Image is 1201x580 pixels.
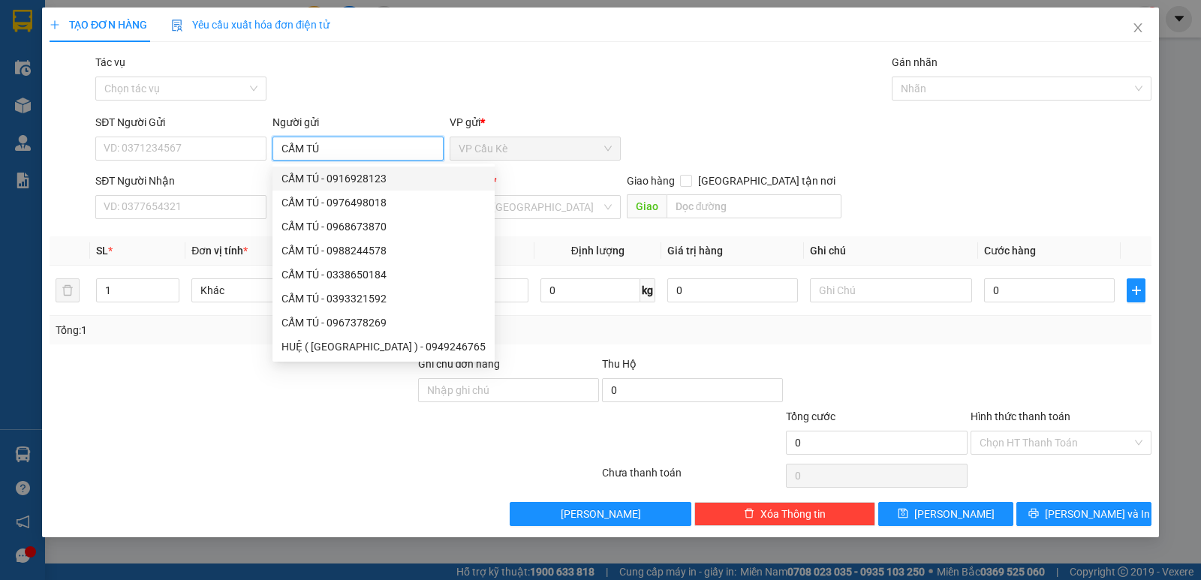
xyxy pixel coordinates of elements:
div: HUỆ ( CẨM TÚ ) - 0949246765 [272,335,495,359]
p: GỬI: [6,29,219,44]
span: VP Cầu Kè - [31,29,94,44]
span: SL [96,245,108,257]
button: [PERSON_NAME] [510,502,691,526]
span: GIAO: [6,83,36,98]
input: Dọc đường [667,194,842,218]
span: Định lượng [571,245,625,257]
p: NHẬN: [6,50,219,65]
div: CẨM TÚ - 0338650184 [281,266,486,283]
span: NHƯ HUỲNH [87,67,157,81]
div: CẨM TÚ - 0338650184 [272,263,495,287]
span: Thu Hộ [602,358,637,370]
th: Ghi chú [804,236,978,266]
label: Hình thức thanh toán [971,410,1070,422]
span: 0 [67,104,75,120]
button: Close [1117,8,1159,50]
span: TẠO ĐƠN HÀNG [50,19,147,31]
button: plus [1127,278,1145,302]
button: deleteXóa Thông tin [694,502,875,526]
span: plus [1127,284,1145,296]
span: Giao [627,194,667,218]
div: CẨM TÚ - 0976498018 [281,194,486,211]
label: Ghi chú đơn hàng [418,358,501,370]
span: kg [640,278,655,302]
div: CẨM TÚ - 0988244578 [281,242,486,259]
div: CẨM TÚ - 0393321592 [281,290,486,307]
span: [PERSON_NAME] [914,506,995,522]
span: Yêu cầu xuất hóa đơn điện tử [171,19,330,31]
img: icon [171,20,183,32]
span: close [1132,22,1144,34]
span: Khác [200,279,345,302]
span: plus [50,20,60,30]
span: delete [744,508,754,520]
span: VP Tiểu Cần [42,50,108,65]
label: Gán nhãn [892,56,938,68]
div: CẨM TÚ - 0916928123 [272,167,495,191]
span: printer [1028,508,1039,520]
div: SĐT Người Nhận [95,173,266,189]
div: CẨM TÚ - 0967378269 [281,314,486,331]
div: HUỆ ( [GEOGRAPHIC_DATA] ) - 0949246765 [281,338,486,355]
div: Chưa thanh toán [600,464,784,491]
span: Xóa Thông tin [760,506,826,522]
strong: BIÊN NHẬN GỬI HÀNG [50,8,174,23]
button: printer[PERSON_NAME] và In [1016,502,1151,526]
span: Giá trị hàng [667,245,723,257]
span: [PERSON_NAME] và In [1045,506,1150,522]
div: CẨM TÚ - 0968673870 [272,215,495,239]
button: delete [56,278,80,302]
div: VP gửi [450,114,621,131]
span: save [898,508,908,520]
input: Ghi chú đơn hàng [418,378,599,402]
label: Tác vụ [95,56,125,68]
input: Ghi Chú [810,278,972,302]
span: Tổng cước [786,410,835,422]
span: [PERSON_NAME] [561,506,641,522]
span: Cước hàng [984,245,1036,257]
div: CẨM TÚ - 0988244578 [272,239,495,263]
span: Đơn vị tính [191,245,248,257]
input: 0 [667,278,798,302]
div: CẨM TÚ - 0393321592 [272,287,495,311]
span: Giao hàng [627,175,675,187]
div: CẨM TÚ - 0916928123 [281,170,486,187]
div: CẨM TÚ - 0968673870 [281,218,486,235]
div: Tổng: 1 [56,322,465,338]
span: 09398555567 - [6,67,157,81]
span: Cước rồi: [5,104,63,120]
span: VP Cầu Kè [459,137,612,160]
div: CẨM TÚ - 0967378269 [272,311,495,335]
span: [GEOGRAPHIC_DATA] tận nơi [692,173,841,189]
button: save[PERSON_NAME] [878,502,1013,526]
div: Người gửi [272,114,444,131]
div: CẨM TÚ - 0976498018 [272,191,495,215]
div: SĐT Người Gửi [95,114,266,131]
